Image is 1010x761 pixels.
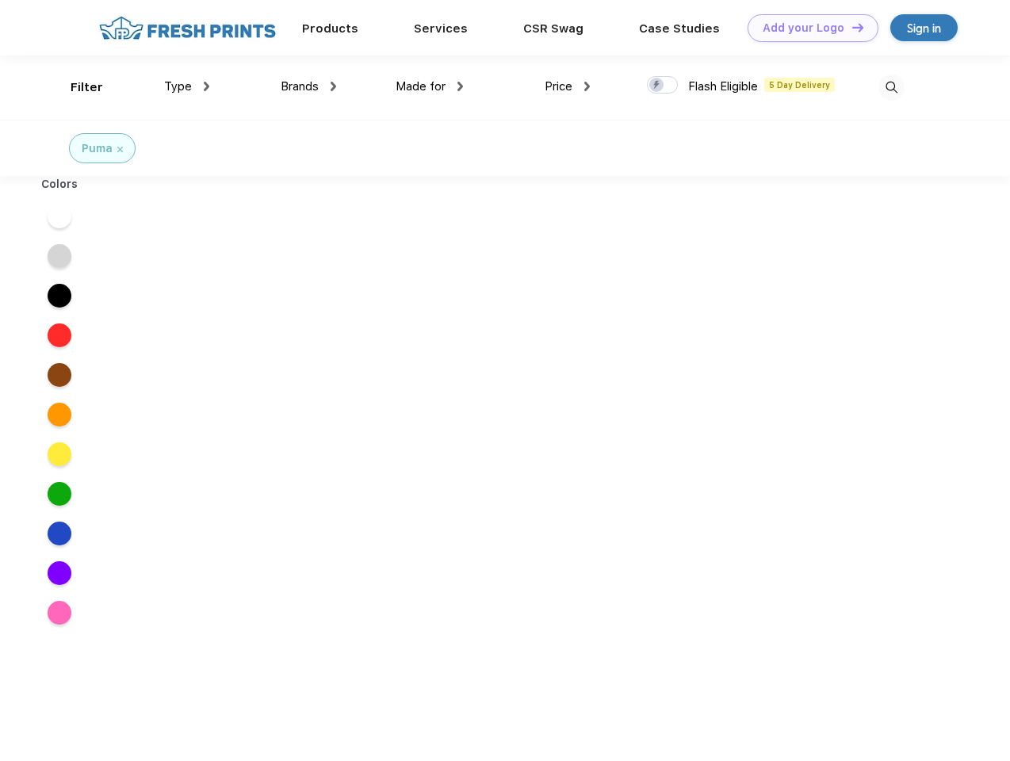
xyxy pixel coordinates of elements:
[281,79,319,94] span: Brands
[584,82,590,91] img: dropdown.png
[852,23,863,32] img: DT
[457,82,463,91] img: dropdown.png
[907,19,941,37] div: Sign in
[396,79,446,94] span: Made for
[94,14,281,42] img: fo%20logo%202.webp
[890,14,958,41] a: Sign in
[545,79,572,94] span: Price
[204,82,209,91] img: dropdown.png
[764,78,835,92] span: 5 Day Delivery
[763,21,844,35] div: Add your Logo
[878,75,905,101] img: desktop_search.svg
[82,140,113,157] div: Puma
[523,21,583,36] a: CSR Swag
[302,21,358,36] a: Products
[164,79,192,94] span: Type
[414,21,468,36] a: Services
[71,78,103,97] div: Filter
[688,79,758,94] span: Flash Eligible
[29,176,90,193] div: Colors
[117,147,123,152] img: filter_cancel.svg
[331,82,336,91] img: dropdown.png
